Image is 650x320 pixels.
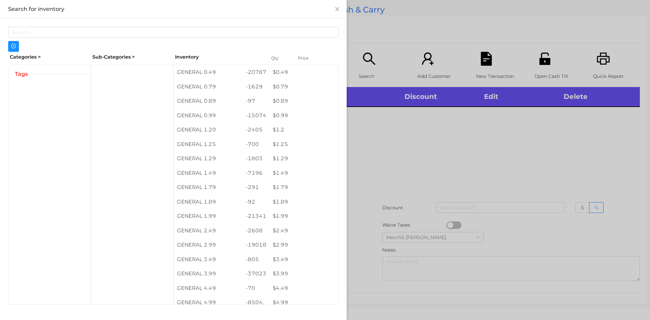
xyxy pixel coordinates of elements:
[174,180,242,195] div: GENERAL 1.79
[242,137,270,152] div: -700
[334,6,340,12] i: icon: close
[91,52,173,62] div: Sub-Categories >
[174,80,242,94] div: GENERAL 0.79
[242,195,270,209] div: -92
[174,166,242,180] div: GENERAL 1.49
[174,195,242,209] div: GENERAL 1.89
[269,151,338,166] div: $ 1.29
[242,238,270,252] div: -19018
[269,123,338,137] div: $ 1.2
[242,94,270,108] div: -97
[269,180,338,195] div: $ 1.79
[242,65,270,80] div: -20787
[175,54,263,61] div: Inventory
[269,281,338,296] div: $ 4.49
[242,209,270,223] div: -21341
[174,108,242,123] div: GENERAL 0.99
[174,209,242,223] div: GENERAL 1.99
[174,123,242,137] div: GENERAL 1.20
[269,108,338,123] div: $ 0.99
[269,166,338,180] div: $ 1.49
[242,266,270,281] div: -37023
[174,252,242,267] div: GENERAL 3.49
[269,223,338,238] div: $ 2.49
[174,65,242,80] div: GENERAL 0.49
[174,151,242,166] div: GENERAL 1.29
[242,252,270,267] div: -805
[269,266,338,281] div: $ 3.99
[269,65,338,80] div: $ 0.49
[174,295,242,310] div: GENERAL 4.99
[8,5,339,13] div: Search for inventory
[269,137,338,152] div: $ 1.25
[242,180,270,195] div: -291
[242,108,270,123] div: -15074
[242,281,270,296] div: -70
[174,94,242,108] div: GENERAL 0.89
[8,52,91,62] div: Categories >
[242,295,270,317] div: -8504.5
[269,238,338,252] div: $ 2.99
[174,238,242,252] div: GENERAL 2.99
[242,80,270,94] div: -1629
[174,281,242,296] div: GENERAL 4.49
[269,195,338,209] div: $ 1.89
[242,166,270,180] div: -7196
[174,266,242,281] div: GENERAL 3.99
[174,223,242,238] div: GENERAL 2.49
[8,27,339,38] input: Search...
[269,295,338,310] div: $ 4.99
[269,54,290,63] div: Qty
[242,223,270,238] div: -2608
[174,137,242,152] div: GENERAL 1.25
[12,70,31,78] span: Tags
[269,252,338,267] div: $ 3.49
[242,123,270,137] div: -2405
[8,41,19,52] button: icon: plus-circle
[269,209,338,223] div: $ 1.99
[269,94,338,108] div: $ 0.89
[296,54,323,63] div: Price
[269,80,338,94] div: $ 0.79
[242,151,270,166] div: -1803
